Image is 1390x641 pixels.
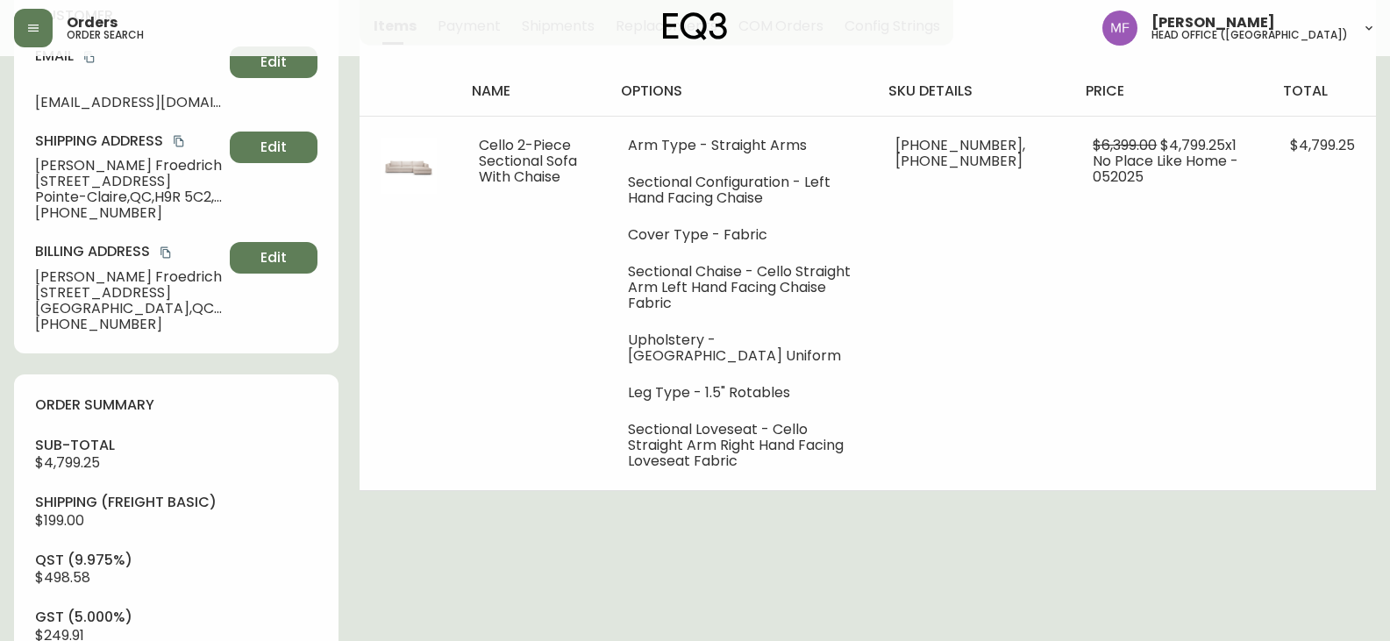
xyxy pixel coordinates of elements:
span: [PHONE_NUMBER] [35,317,223,332]
h4: total [1283,82,1362,101]
span: [STREET_ADDRESS] [35,285,223,301]
span: [GEOGRAPHIC_DATA] , QC , H2R 2M5 , CA [35,301,223,317]
span: Edit [260,53,287,72]
h5: order search [67,30,144,40]
span: [EMAIL_ADDRESS][DOMAIN_NAME] [35,95,223,110]
button: Edit [230,46,317,78]
span: Orders [67,16,118,30]
h4: Billing Address [35,242,223,261]
h4: Shipping ( Freight Basic ) [35,493,317,512]
button: Edit [230,242,317,274]
button: copy [170,132,188,150]
button: copy [81,48,98,66]
span: [PERSON_NAME] Froedrich [35,269,223,285]
span: $4,799.25 x 1 [1160,135,1237,155]
span: No Place Like Home - 052025 [1093,151,1238,187]
button: Edit [230,132,317,163]
li: Sectional Configuration - Left Hand Facing Chaise [628,174,853,206]
span: [PERSON_NAME] [1151,16,1275,30]
span: Edit [260,138,287,157]
h5: head office ([GEOGRAPHIC_DATA]) [1151,30,1348,40]
span: $4,799.25 [1290,135,1355,155]
li: Arm Type - Straight Arms [628,138,853,153]
span: Cello 2-Piece Sectional Sofa With Chaise [479,135,577,187]
li: Cover Type - Fabric [628,227,853,243]
h4: sku details [888,82,1059,101]
button: copy [157,244,175,261]
span: [PERSON_NAME] Froedrich [35,158,223,174]
li: Sectional Loveseat - Cello Straight Arm Right Hand Facing Loveseat Fabric [628,422,853,469]
h4: qst (9.975%) [35,551,317,570]
span: Pointe-Claire , QC , H9R 5C2 , CA [35,189,223,205]
li: Sectional Chaise - Cello Straight Arm Left Hand Facing Chaise Fabric [628,264,853,311]
img: fbbea61c-08e4-4ba7-9823-676d178b4090.jpg [381,138,437,194]
span: [PHONE_NUMBER] [35,205,223,221]
li: Leg Type - 1.5" Rotables [628,385,853,401]
h4: name [472,82,593,101]
h4: sub-total [35,436,317,455]
h4: Shipping Address [35,132,223,151]
span: [STREET_ADDRESS] [35,174,223,189]
img: 91cf6c4ea787f0dec862db02e33d59b3 [1102,11,1137,46]
h4: options [621,82,860,101]
span: $4,799.25 [35,452,100,473]
span: Edit [260,248,287,267]
h4: Email [35,46,223,66]
h4: order summary [35,395,317,415]
li: Upholstery - [GEOGRAPHIC_DATA] Uniform [628,332,853,364]
span: [PHONE_NUMBER], [PHONE_NUMBER] [895,135,1025,171]
h4: price [1086,82,1255,101]
span: $498.58 [35,567,90,588]
img: logo [663,12,728,40]
span: $199.00 [35,510,84,531]
h4: gst (5.000%) [35,608,317,627]
span: $6,399.00 [1093,135,1157,155]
